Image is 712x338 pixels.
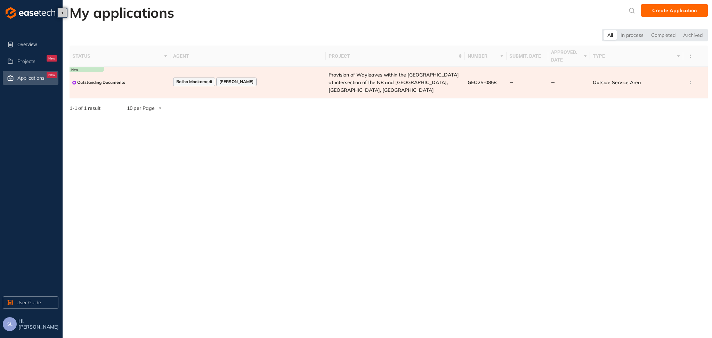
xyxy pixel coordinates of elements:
strong: 1 - 1 [70,105,77,111]
span: [PERSON_NAME] [219,79,253,84]
span: project [329,52,457,60]
th: agent [170,46,326,67]
span: Create Application [652,7,697,14]
span: status [72,52,162,60]
th: number [465,46,507,67]
th: status [70,46,170,67]
h2: My applications [70,4,174,21]
span: Outstanding Documents [77,80,125,85]
span: Botha Mookamedi [176,79,212,84]
span: — [551,80,555,85]
button: SL [3,317,17,331]
span: 1 result [84,105,100,111]
span: Overview [17,38,57,51]
span: Applications [17,75,44,81]
div: New [47,55,57,62]
div: New [47,72,57,78]
span: GEO25-0858 [468,79,496,86]
span: approved. date [551,48,582,64]
div: Completed [647,30,679,40]
span: Projects [17,58,35,64]
span: type [593,52,675,60]
span: Hi, [PERSON_NAME] [18,318,60,330]
button: Create Application [641,4,708,17]
div: In process [617,30,647,40]
span: Provision of Wayleaves within the [GEOGRAPHIC_DATA] at intersection of the N8 and [GEOGRAPHIC_DAT... [329,72,459,93]
button: User Guide [3,296,58,309]
div: of [58,104,112,112]
th: type [590,46,683,67]
div: All [604,30,617,40]
span: Outside Service Area [593,79,641,86]
span: — [509,80,513,85]
span: number [468,52,499,60]
th: submit. date [507,46,548,67]
img: logo [6,7,55,19]
th: approved. date [548,46,590,67]
span: SL [7,322,13,327]
div: Archived [679,30,706,40]
th: project [326,46,465,67]
span: User Guide [16,299,41,306]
